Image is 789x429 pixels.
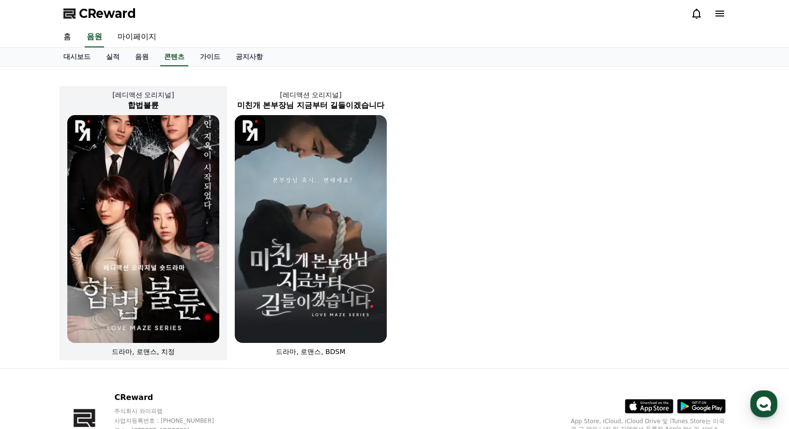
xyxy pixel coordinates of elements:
[67,115,98,146] img: [object Object] Logo
[79,6,136,21] span: CReward
[112,348,175,355] span: 드라마, 로맨스, 치정
[114,417,232,425] p: 사업자등록번호 : [PHONE_NUMBER]
[227,82,394,364] a: [레디액션 오리지널] 미친개 본부장님 지금부터 길들이겠습니다 미친개 본부장님 지금부터 길들이겠습니다 [object Object] Logo 드라마, 로맨스, BDSM
[98,48,127,66] a: 실적
[114,392,232,403] p: CReward
[125,307,186,331] a: 설정
[67,115,219,343] img: 합법불륜
[150,321,161,329] span: 설정
[89,322,100,329] span: 대화
[60,82,227,364] a: [레디액션 오리지널] 합법불륜 합법불륜 [object Object] Logo 드라마, 로맨스, 치정
[60,90,227,100] p: [레디액션 오리지널]
[114,407,232,415] p: 주식회사 와이피랩
[228,48,271,66] a: 공지사항
[30,321,36,329] span: 홈
[235,115,387,343] img: 미친개 본부장님 지금부터 길들이겠습니다
[192,48,228,66] a: 가이드
[3,307,64,331] a: 홈
[56,27,79,47] a: 홈
[127,48,156,66] a: 음원
[160,48,188,66] a: 콘텐츠
[85,27,104,47] a: 음원
[110,27,164,47] a: 마이페이지
[56,48,98,66] a: 대시보드
[235,115,265,146] img: [object Object] Logo
[63,6,136,21] a: CReward
[60,100,227,111] h2: 합법불륜
[64,307,125,331] a: 대화
[227,100,394,111] h2: 미친개 본부장님 지금부터 길들이겠습니다
[276,348,345,355] span: 드라마, 로맨스, BDSM
[227,90,394,100] p: [레디액션 오리지널]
